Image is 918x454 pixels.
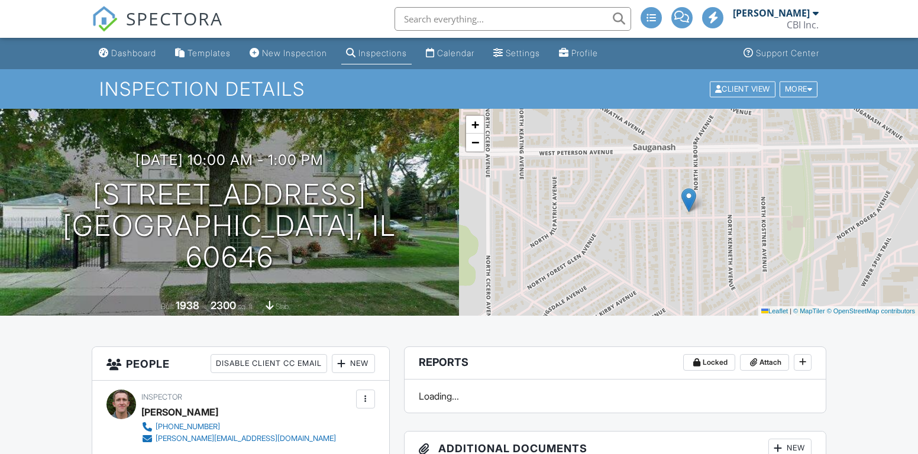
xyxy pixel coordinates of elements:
div: More [780,81,818,97]
a: [PHONE_NUMBER] [141,421,336,433]
a: Support Center [739,43,824,64]
span: − [471,135,479,150]
a: New Inspection [245,43,332,64]
a: [PERSON_NAME][EMAIL_ADDRESS][DOMAIN_NAME] [141,433,336,445]
div: Client View [710,81,775,97]
a: Zoom in [466,116,484,134]
a: © OpenStreetMap contributors [827,307,915,314]
h3: People [92,347,389,381]
div: Profile [571,48,598,58]
a: SPECTORA [92,16,223,41]
div: New [332,354,375,373]
input: Search everything... [395,7,631,31]
div: CBI Inc. [787,19,819,31]
img: Marker [681,188,696,212]
h1: Inspection Details [99,79,819,99]
div: Inspections [358,48,407,58]
a: Settings [489,43,545,64]
img: The Best Home Inspection Software - Spectora [92,6,118,32]
div: [PERSON_NAME][EMAIL_ADDRESS][DOMAIN_NAME] [156,434,336,443]
div: [PHONE_NUMBER] [156,422,220,432]
a: Inspections [341,43,412,64]
span: Built [161,302,174,311]
a: Profile [554,43,603,64]
div: 2300 [211,299,236,312]
div: Templates [188,48,231,58]
span: SPECTORA [126,6,223,31]
span: | [790,307,791,314]
div: Settings [506,48,540,58]
div: [PERSON_NAME] [733,7,810,19]
a: Dashboard [94,43,161,64]
div: 1938 [176,299,199,312]
h1: [STREET_ADDRESS] [GEOGRAPHIC_DATA], IL 60646 [19,179,440,273]
div: Dashboard [111,48,156,58]
div: New Inspection [262,48,327,58]
a: Calendar [421,43,479,64]
h3: [DATE] 10:00 am - 1:00 pm [135,152,324,168]
a: Client View [709,84,778,93]
span: Inspector [141,393,182,401]
div: [PERSON_NAME] [141,403,218,421]
span: sq. ft. [238,302,254,311]
a: Templates [170,43,235,64]
span: slab [276,302,289,311]
span: + [471,117,479,132]
a: © MapTiler [793,307,825,314]
div: Calendar [437,48,474,58]
a: Leaflet [761,307,788,314]
div: Disable Client CC Email [211,354,327,373]
a: Zoom out [466,134,484,151]
div: Support Center [756,48,819,58]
